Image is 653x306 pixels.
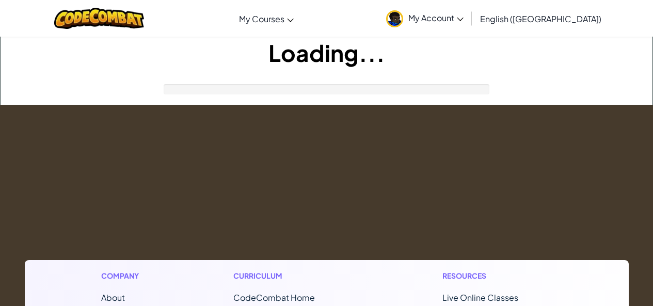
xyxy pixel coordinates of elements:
img: CodeCombat logo [54,8,145,29]
a: About [101,292,125,303]
span: My Courses [239,13,284,24]
a: Live Online Classes [442,292,518,303]
h1: Loading... [1,37,652,69]
a: My Account [381,2,469,35]
h1: Company [101,270,149,281]
h1: Curriculum [233,270,358,281]
span: CodeCombat Home [233,292,315,303]
span: English ([GEOGRAPHIC_DATA]) [480,13,601,24]
a: English ([GEOGRAPHIC_DATA]) [475,5,607,33]
img: avatar [386,10,403,27]
span: My Account [408,12,464,23]
a: My Courses [234,5,299,33]
h1: Resources [442,270,552,281]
